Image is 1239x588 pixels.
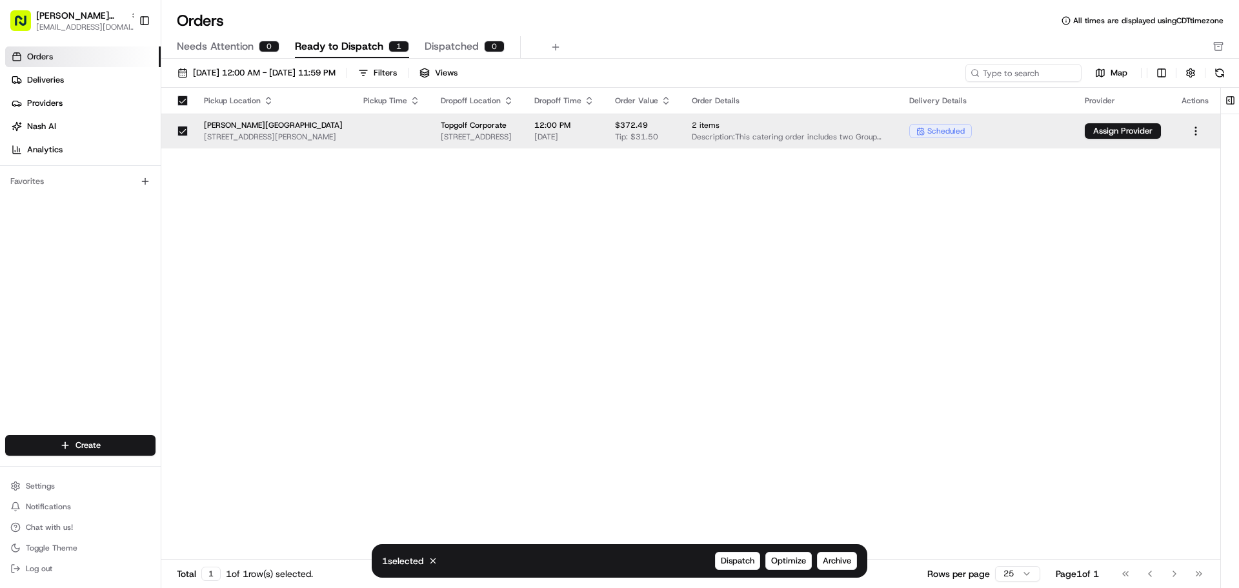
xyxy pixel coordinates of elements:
[1111,67,1127,79] span: Map
[534,96,594,106] div: Dropoff Time
[13,188,34,208] img: Grace Nketiah
[40,235,176,245] span: [PERSON_NAME][GEOGRAPHIC_DATA]
[26,563,52,574] span: Log out
[5,435,156,456] button: Create
[927,126,965,136] span: scheduled
[36,22,139,32] button: [EMAIL_ADDRESS][DOMAIN_NAME]
[27,121,56,132] span: Nash AI
[13,52,235,72] p: Welcome 👋
[76,440,101,451] span: Create
[26,201,36,211] img: 1736555255976-a54dd68f-1ca7-489b-9aae-adbdc363a1c4
[27,74,64,86] span: Deliveries
[204,120,343,130] span: [PERSON_NAME][GEOGRAPHIC_DATA]
[909,96,1064,106] div: Delivery Details
[5,5,134,36] button: [PERSON_NAME][GEOGRAPHIC_DATA][EMAIL_ADDRESS][DOMAIN_NAME]
[27,51,53,63] span: Orders
[374,67,397,79] div: Filters
[1211,64,1229,82] button: Refresh
[692,120,889,130] span: 2 items
[692,96,889,106] div: Order Details
[91,319,156,330] a: Powered byPylon
[122,289,207,301] span: API Documentation
[765,552,812,570] button: Optimize
[5,539,156,557] button: Toggle Theme
[615,132,658,142] span: Tip: $31.50
[1056,567,1099,580] div: Page 1 of 1
[13,168,83,178] div: Past conversations
[58,123,212,136] div: Start new chat
[5,498,156,516] button: Notifications
[615,120,648,130] span: $372.49
[172,64,341,82] button: [DATE] 12:00 AM - [DATE] 11:59 PM
[58,136,177,147] div: We're available if you need us!
[226,567,313,580] div: 1 of 1 row(s) selected.
[965,64,1082,82] input: Type to search
[823,555,851,567] span: Archive
[177,567,221,581] div: Total
[26,502,71,512] span: Notifications
[185,235,212,245] span: [DATE]
[40,200,105,210] span: [PERSON_NAME]
[13,290,23,300] div: 📗
[26,289,99,301] span: Knowledge Base
[1085,123,1161,139] button: Assign Provider
[1073,15,1224,26] span: All times are displayed using CDT timezone
[34,83,213,97] input: Clear
[5,70,161,90] a: Deliveries
[177,39,254,54] span: Needs Attention
[1087,65,1136,81] button: Map
[721,555,754,567] span: Dispatch
[109,290,119,300] div: 💻
[178,235,183,245] span: •
[204,96,343,106] div: Pickup Location
[5,560,156,578] button: Log out
[441,96,514,106] div: Dropoff Location
[204,132,343,142] span: [STREET_ADDRESS][PERSON_NAME]
[13,223,34,243] img: Snider Plaza
[1085,96,1161,106] div: Provider
[8,283,104,307] a: 📗Knowledge Base
[201,567,221,581] div: 1
[177,10,224,31] h1: Orders
[534,132,594,142] span: [DATE]
[13,123,36,147] img: 1736555255976-a54dd68f-1ca7-489b-9aae-adbdc363a1c4
[425,39,479,54] span: Dispatched
[13,13,39,39] img: Nash
[1182,96,1210,106] div: Actions
[441,120,514,130] span: Topgolf Corporate
[414,64,463,82] button: Views
[36,9,125,22] button: [PERSON_NAME][GEOGRAPHIC_DATA]
[5,477,156,495] button: Settings
[5,518,156,536] button: Chat with us!
[114,200,141,210] span: [DATE]
[27,123,50,147] img: 4920774857489_3d7f54699973ba98c624_72.jpg
[615,96,671,106] div: Order Value
[26,543,77,553] span: Toggle Theme
[26,522,73,532] span: Chat with us!
[441,132,514,142] span: [STREET_ADDRESS]
[692,132,889,142] span: Description: This catering order includes two Group Bowl Bars with grilled chicken, saffron basma...
[352,64,403,82] button: Filters
[534,120,594,130] span: 12:00 PM
[5,46,161,67] a: Orders
[484,41,505,52] div: 0
[200,165,235,181] button: See all
[435,67,458,79] span: Views
[927,567,990,580] p: Rows per page
[193,67,336,79] span: [DATE] 12:00 AM - [DATE] 11:59 PM
[104,283,212,307] a: 💻API Documentation
[5,139,161,160] a: Analytics
[259,41,279,52] div: 0
[128,320,156,330] span: Pylon
[382,554,423,567] p: 1 selected
[107,200,112,210] span: •
[5,116,161,137] a: Nash AI
[219,127,235,143] button: Start new chat
[27,97,63,109] span: Providers
[817,552,857,570] button: Archive
[295,39,383,54] span: Ready to Dispatch
[388,41,409,52] div: 1
[26,481,55,491] span: Settings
